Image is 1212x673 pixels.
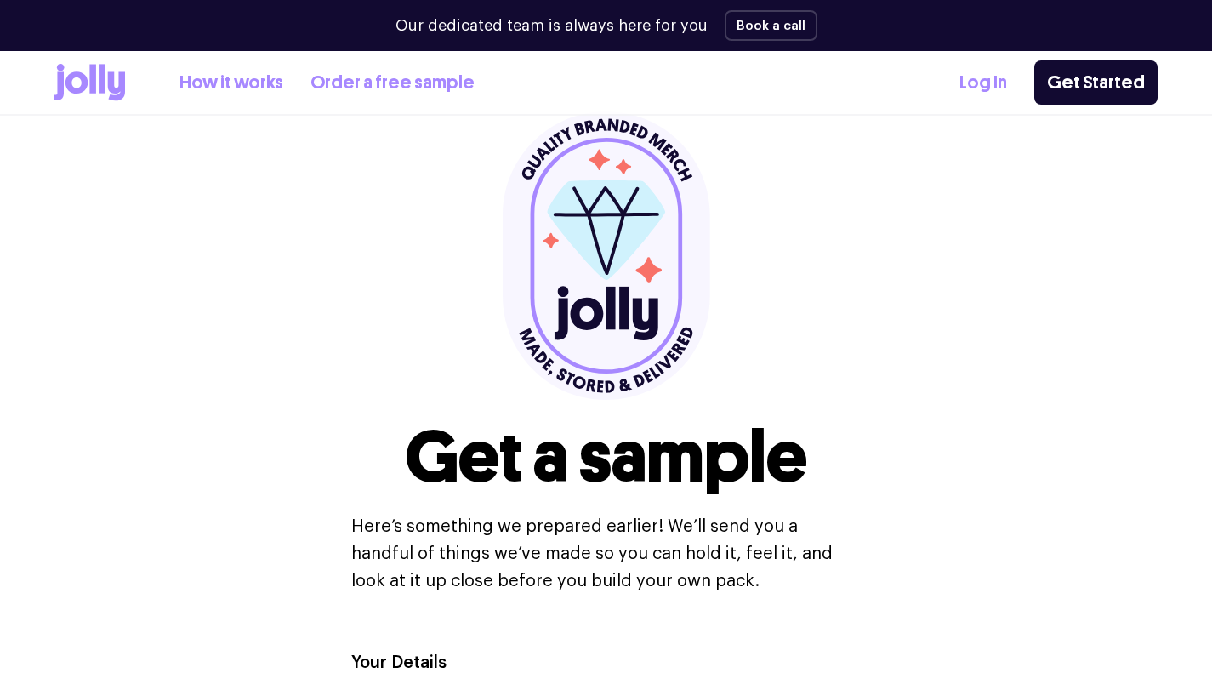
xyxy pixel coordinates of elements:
a: Order a free sample [310,69,475,97]
a: How it works [179,69,283,97]
a: Log In [959,69,1007,97]
h1: Get a sample [405,421,807,493]
a: Get Started [1034,60,1158,105]
p: Here’s something we prepared earlier! We’ll send you a handful of things we’ve made so you can ho... [351,513,862,595]
p: Our dedicated team is always here for you [395,14,708,37]
button: Book a call [725,10,817,41]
